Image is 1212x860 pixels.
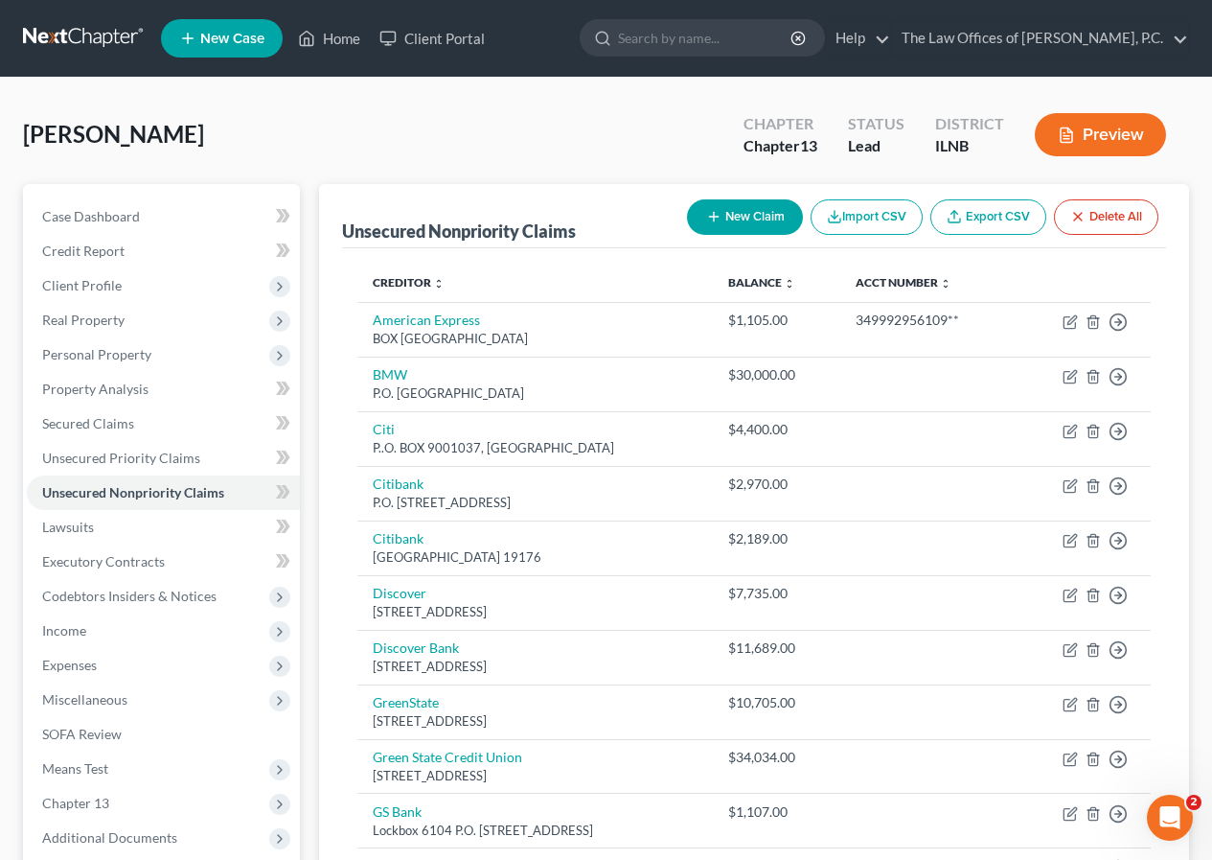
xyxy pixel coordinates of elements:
[856,311,1000,330] div: 349992956109**
[1054,199,1158,235] button: Delete All
[373,275,445,290] a: Creditor unfold_more
[373,694,439,710] a: GreenState
[42,760,108,777] span: Means Test
[373,603,697,621] div: [STREET_ADDRESS]
[728,311,825,330] div: $1,105.00
[42,450,200,466] span: Unsecured Priority Claims
[728,693,825,712] div: $10,705.00
[42,622,86,639] span: Income
[42,277,122,293] span: Client Profile
[373,476,423,492] a: Citibank
[342,220,576,243] div: Unsecured Nonpriority Claims
[42,243,125,259] span: Credit Report
[784,278,795,290] i: unfold_more
[373,803,422,820] a: GS Bank
[42,795,109,811] span: Chapter 13
[42,208,140,224] span: Case Dashboard
[23,120,204,148] span: [PERSON_NAME]
[930,199,1046,235] a: Export CSV
[27,545,300,579] a: Executory Contracts
[373,312,480,328] a: American Express
[1186,795,1201,810] span: 2
[373,639,459,656] a: Discover Bank
[288,21,370,56] a: Home
[373,822,697,840] div: Lockbox 6104 P.O. [STREET_ADDRESS]
[373,658,697,676] div: [STREET_ADDRESS]
[42,588,217,604] span: Codebtors Insiders & Notices
[27,234,300,268] a: Credit Report
[42,484,224,500] span: Unsecured Nonpriority Claims
[200,32,264,46] span: New Case
[42,726,122,742] span: SOFA Review
[373,530,423,546] a: Citibank
[373,712,697,731] div: [STREET_ADDRESS]
[728,802,825,822] div: $1,107.00
[618,20,793,56] input: Search by name...
[373,421,395,437] a: Citi
[42,553,165,569] span: Executory Contracts
[42,829,177,846] span: Additional Documents
[826,21,890,56] a: Help
[800,136,817,154] span: 13
[728,420,825,439] div: $4,400.00
[42,415,134,431] span: Secured Claims
[373,384,697,403] div: P.O. [GEOGRAPHIC_DATA]
[728,365,825,384] div: $30,000.00
[1035,113,1166,156] button: Preview
[27,372,300,407] a: Property Analysis
[940,278,951,290] i: unfold_more
[373,767,697,785] div: [STREET_ADDRESS]
[433,278,445,290] i: unfold_more
[728,639,825,658] div: $11,689.00
[811,199,923,235] button: Import CSV
[373,366,407,383] a: BMW
[373,330,697,348] div: BOX [GEOGRAPHIC_DATA]
[42,691,127,708] span: Miscellaneous
[27,407,300,441] a: Secured Claims
[1147,795,1193,841] iframe: Intercom live chat
[27,199,300,234] a: Case Dashboard
[892,21,1188,56] a: The Law Offices of [PERSON_NAME], P.C.
[687,199,803,235] button: New Claim
[743,113,817,135] div: Chapter
[42,381,149,397] span: Property Analysis
[373,585,426,601] a: Discover
[42,657,97,673] span: Expenses
[370,21,494,56] a: Client Portal
[373,439,697,457] div: P..O. BOX 9001037, [GEOGRAPHIC_DATA]
[42,312,125,328] span: Real Property
[373,548,697,567] div: [GEOGRAPHIC_DATA] 19176
[27,441,300,476] a: Unsecured Priority Claims
[935,135,1004,157] div: ILNB
[856,275,951,290] a: Acct Number unfold_more
[743,135,817,157] div: Chapter
[848,113,904,135] div: Status
[373,494,697,512] div: P.O. [STREET_ADDRESS]
[373,749,522,765] a: Green State Credit Union
[728,584,825,603] div: $7,735.00
[27,717,300,752] a: SOFA Review
[728,748,825,767] div: $34,034.00
[848,135,904,157] div: Lead
[728,275,795,290] a: Balance unfold_more
[935,113,1004,135] div: District
[728,475,825,494] div: $2,970.00
[27,476,300,510] a: Unsecured Nonpriority Claims
[728,529,825,548] div: $2,189.00
[27,510,300,545] a: Lawsuits
[42,346,151,362] span: Personal Property
[42,519,94,535] span: Lawsuits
